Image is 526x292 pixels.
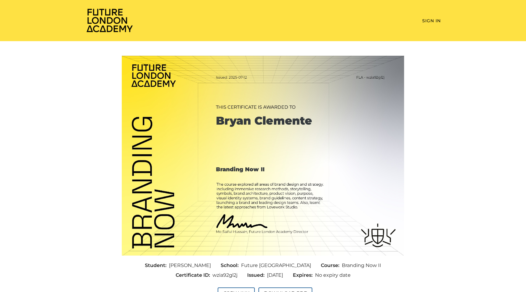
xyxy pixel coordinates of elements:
[321,262,342,269] span: Course:
[145,262,169,269] span: Student:
[422,18,441,23] a: Sign In
[315,272,351,279] span: No expiry date
[293,272,315,279] span: Expires:
[267,272,283,279] span: [DATE]
[241,262,311,269] span: Future [GEOGRAPHIC_DATA]
[169,262,211,269] span: [PERSON_NAME]
[122,56,404,255] img: Certificate
[176,272,212,279] span: Certificate ID:
[342,262,381,269] span: Branding Now II
[247,272,267,279] span: Issued:
[85,8,134,33] img: Home Page
[221,262,241,269] span: School:
[212,272,237,279] span: wzia92gl2j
